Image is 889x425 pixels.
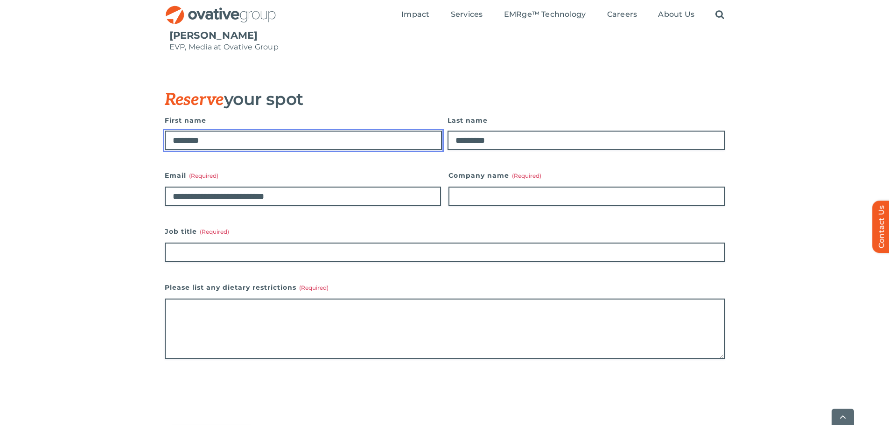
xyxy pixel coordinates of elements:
label: Last name [448,114,725,127]
span: (Required) [299,284,329,291]
a: Impact [401,10,429,20]
a: About Us [658,10,694,20]
span: Reserve [165,90,224,110]
span: Impact [401,10,429,19]
label: Company name [448,169,725,182]
a: EMRge™ Technology [504,10,586,20]
span: (Required) [200,228,229,235]
p: [PERSON_NAME] [169,29,300,42]
p: EVP, Media at Ovative Group [169,42,300,52]
span: (Required) [189,172,218,179]
label: Job title [165,225,725,238]
iframe: reCAPTCHA [165,378,307,414]
h3: your spot [165,90,678,109]
a: Services [451,10,483,20]
label: Please list any dietary restrictions [165,281,725,294]
a: Careers [607,10,637,20]
label: First name [165,114,442,127]
a: Search [715,10,724,20]
a: OG_Full_horizontal_RGB [165,5,277,14]
label: Email [165,169,441,182]
span: Careers [607,10,637,19]
span: About Us [658,10,694,19]
span: (Required) [512,172,541,179]
span: EMRge™ Technology [504,10,586,19]
span: Services [451,10,483,19]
